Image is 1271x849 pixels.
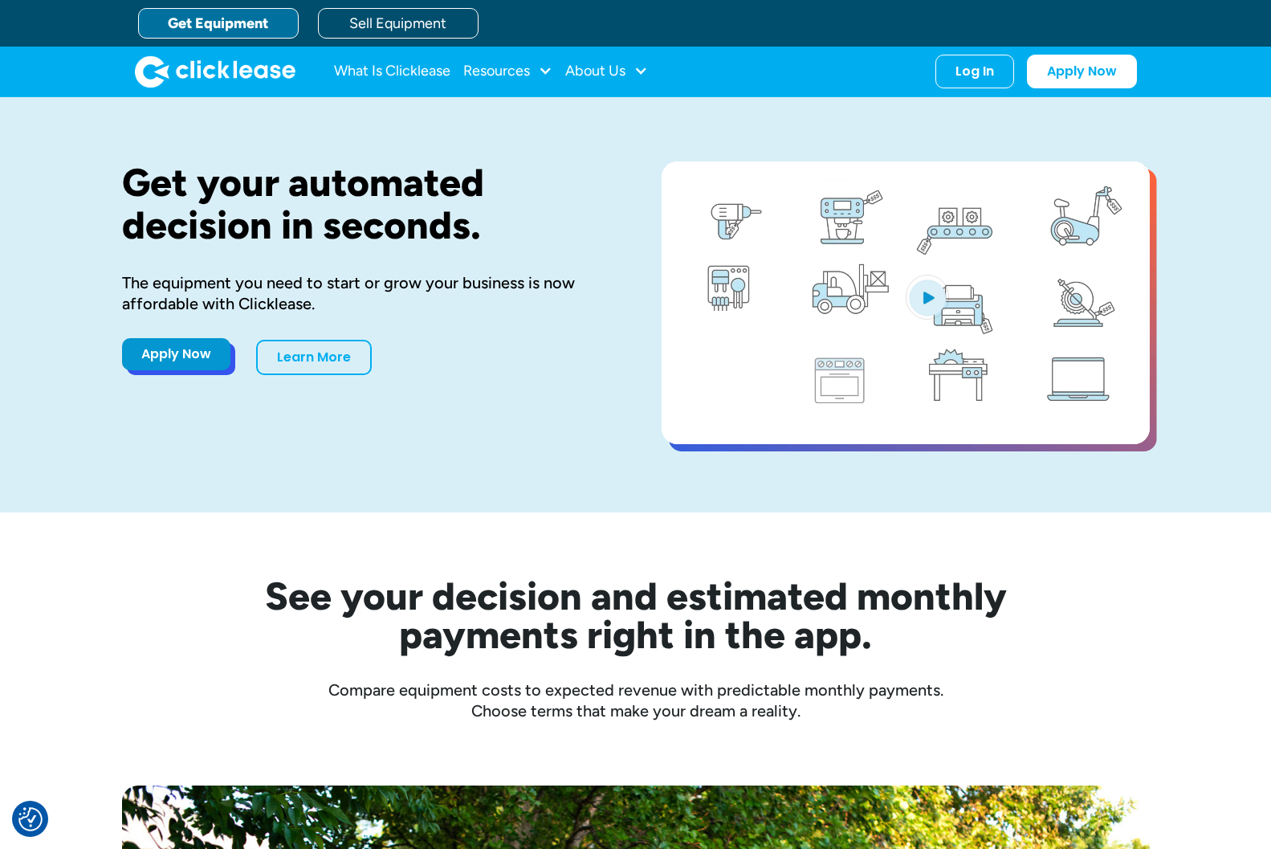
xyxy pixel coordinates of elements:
[662,161,1150,444] a: open lightbox
[138,8,299,39] a: Get Equipment
[186,577,1086,654] h2: See your decision and estimated monthly payments right in the app.
[122,338,230,370] a: Apply Now
[565,55,648,88] div: About Us
[18,807,43,831] button: Consent Preferences
[135,55,295,88] img: Clicklease logo
[256,340,372,375] a: Learn More
[955,63,994,80] div: Log In
[1027,55,1137,88] a: Apply Now
[18,807,43,831] img: Revisit consent button
[906,275,949,320] img: Blue play button logo on a light blue circular background
[122,680,1150,721] div: Compare equipment costs to expected revenue with predictable monthly payments. Choose terms that ...
[318,8,479,39] a: Sell Equipment
[122,272,610,314] div: The equipment you need to start or grow your business is now affordable with Clicklease.
[135,55,295,88] a: home
[463,55,552,88] div: Resources
[334,55,450,88] a: What Is Clicklease
[122,161,610,247] h1: Get your automated decision in seconds.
